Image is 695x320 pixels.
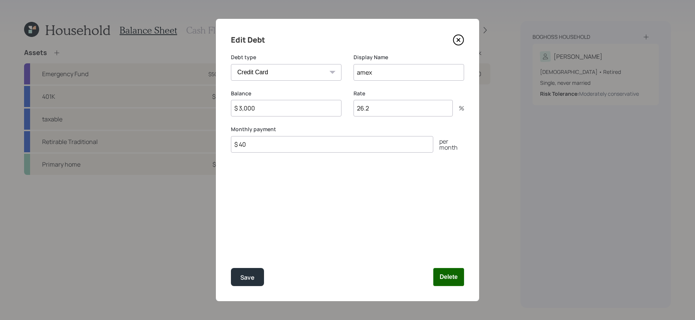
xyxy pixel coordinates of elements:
div: % [453,105,464,111]
button: Delete [433,268,464,286]
label: Rate [354,90,464,97]
div: per month [433,138,464,150]
label: Monthly payment [231,126,464,133]
label: Debt type [231,54,341,61]
button: Save [231,268,264,286]
h4: Edit Debt [231,34,265,46]
label: Display Name [354,54,464,61]
div: Save [240,273,255,283]
label: Balance [231,90,341,97]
